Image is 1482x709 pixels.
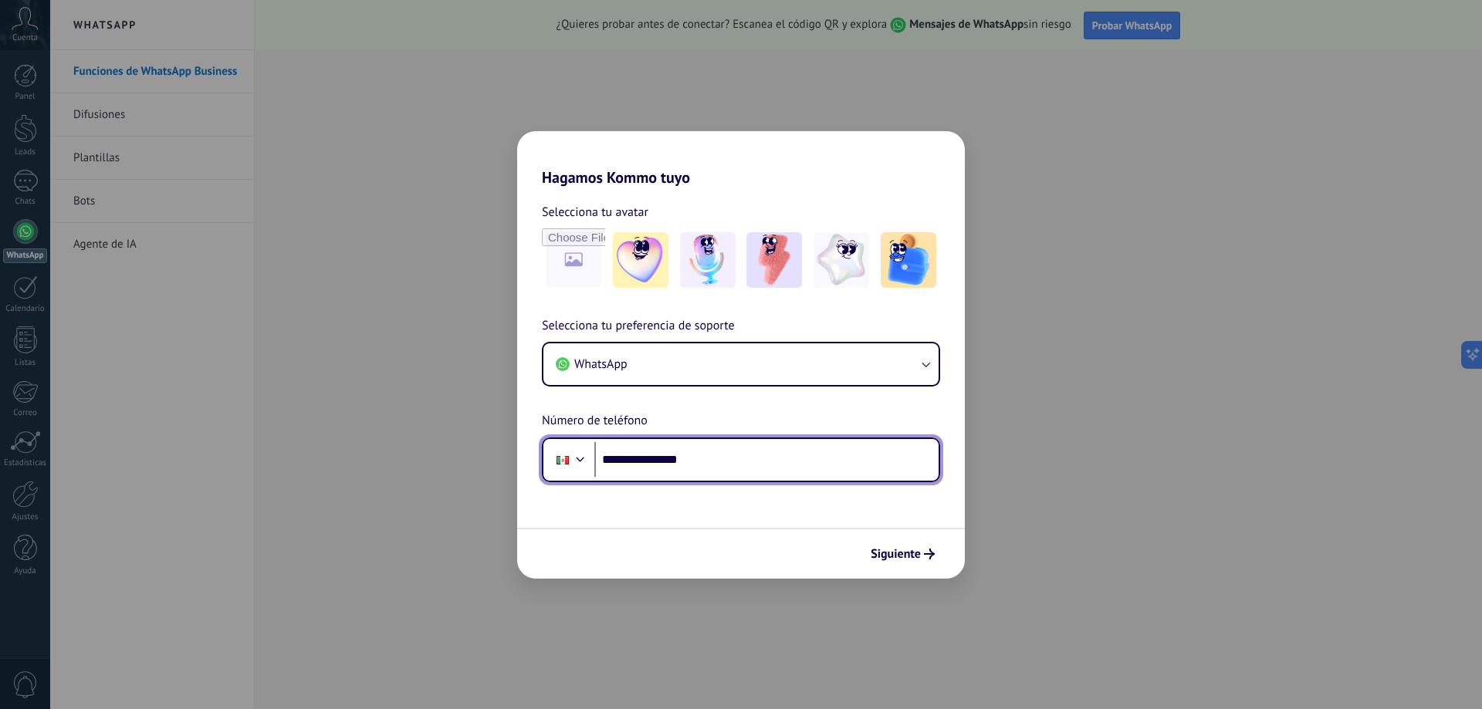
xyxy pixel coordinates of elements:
[574,356,628,372] span: WhatsApp
[542,202,648,222] span: Selecciona tu avatar
[543,343,939,385] button: WhatsApp
[680,232,736,288] img: -2.jpeg
[814,232,869,288] img: -4.jpeg
[542,411,648,431] span: Número de teléfono
[864,541,942,567] button: Siguiente
[613,232,668,288] img: -1.jpeg
[881,232,936,288] img: -5.jpeg
[871,549,921,559] span: Siguiente
[517,131,965,187] h2: Hagamos Kommo tuyo
[548,444,577,476] div: Mexico: + 52
[746,232,802,288] img: -3.jpeg
[542,316,735,336] span: Selecciona tu preferencia de soporte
